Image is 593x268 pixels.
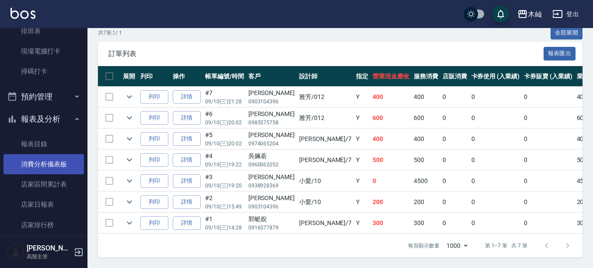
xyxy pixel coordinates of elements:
td: 0 [469,150,522,170]
a: 詳情 [173,216,201,230]
th: 設計師 [297,66,354,87]
td: 300 [370,213,412,233]
p: 高階主管 [27,253,71,261]
td: 0 [370,171,412,191]
td: #6 [203,108,246,128]
td: #7 [203,87,246,107]
a: 現場電腦打卡 [3,41,84,61]
td: 0 [522,108,575,128]
p: 09/10 (三) 20:02 [205,119,244,127]
a: 詳情 [173,195,201,209]
td: 0 [469,213,522,233]
a: 掃碼打卡 [3,61,84,81]
button: 列印 [140,216,168,230]
td: 0 [522,213,575,233]
td: Y [354,213,370,233]
td: 小愛 /10 [297,192,354,212]
a: 互助日報表 [3,235,84,255]
button: expand row [123,132,136,145]
div: [PERSON_NAME] [248,88,295,98]
td: 200 [412,192,440,212]
td: #5 [203,129,246,149]
div: [PERSON_NAME] [248,173,295,182]
td: [PERSON_NAME] /7 [297,150,354,170]
td: #1 [203,213,246,233]
td: Y [354,171,370,191]
button: 報表匯出 [544,47,576,60]
th: 操作 [171,66,203,87]
button: expand row [123,90,136,103]
th: 店販消費 [440,66,469,87]
div: [PERSON_NAME] [248,194,295,203]
p: 0916577879 [248,224,295,232]
button: 預約管理 [3,85,84,108]
td: 0 [522,129,575,149]
p: 09/10 (三) 15:49 [205,203,244,211]
button: expand row [123,153,136,166]
td: 600 [412,108,440,128]
td: 0 [440,192,469,212]
p: 0938928369 [248,182,295,190]
td: #3 [203,171,246,191]
a: 店家排行榜 [3,215,84,235]
p: 共 7 筆, 1 / 1 [98,29,122,37]
td: 500 [370,150,412,170]
th: 卡券販賣 (入業績) [522,66,575,87]
td: Y [354,108,370,128]
a: 排班表 [3,21,84,41]
td: 0 [440,213,469,233]
td: 400 [370,87,412,107]
td: 400 [412,87,440,107]
p: 每頁顯示數量 [408,242,440,250]
p: 第 1–7 筆 共 7 筆 [485,242,527,250]
a: 店家區間累計表 [3,174,84,194]
button: 列印 [140,174,168,188]
p: 0974065204 [248,140,295,148]
td: 0 [522,171,575,191]
td: #2 [203,192,246,212]
a: 詳情 [173,153,201,167]
div: 1000 [443,234,471,257]
div: [PERSON_NAME] [248,130,295,140]
img: Person [7,243,24,261]
button: save [492,5,509,23]
button: 報表及分析 [3,108,84,130]
th: 指定 [354,66,370,87]
td: Y [354,192,370,212]
th: 服務消費 [412,66,440,87]
button: 列印 [140,153,168,167]
p: 0903104396 [248,98,295,106]
p: 0960062052 [248,161,295,169]
td: 0 [440,129,469,149]
td: 0 [469,87,522,107]
button: expand row [123,216,136,229]
td: 400 [412,129,440,149]
h5: [PERSON_NAME] [27,244,71,253]
td: 0 [522,150,575,170]
a: 報表匯出 [544,49,576,57]
div: 郭蜓婗 [248,215,295,224]
button: 列印 [140,90,168,104]
p: 09/10 (三) 20:02 [205,140,244,148]
td: 200 [370,192,412,212]
th: 卡券使用 (入業績) [469,66,522,87]
button: 列印 [140,111,168,125]
button: 全部展開 [551,26,583,40]
td: 0 [469,129,522,149]
a: 消費分析儀表板 [3,154,84,174]
th: 客戶 [246,66,297,87]
td: 雅芳 /012 [297,87,354,107]
button: 登出 [549,6,583,22]
th: 營業現金應收 [370,66,412,87]
td: 0 [440,171,469,191]
td: Y [354,87,370,107]
td: Y [354,150,370,170]
button: 列印 [140,132,168,146]
td: Y [354,129,370,149]
div: 木屾 [528,9,542,20]
td: 300 [412,213,440,233]
th: 展開 [121,66,138,87]
td: 雅芳 /012 [297,108,354,128]
td: 400 [370,129,412,149]
td: 0 [469,192,522,212]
